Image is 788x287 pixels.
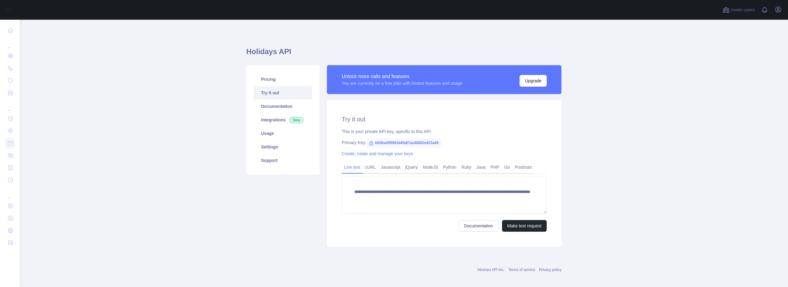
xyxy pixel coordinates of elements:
a: Terms of service [508,268,535,272]
div: Primary Key: [342,140,547,146]
a: Javascript [378,162,403,172]
a: jQuery [403,162,420,172]
a: NodeJS [420,162,440,172]
a: Integrations New [254,113,312,127]
button: Make test request [502,220,547,232]
a: Privacy policy [539,268,561,272]
a: Try it out [254,86,312,100]
a: Create, rotate and manage your keys [342,151,413,156]
button: Upgrade [520,75,547,87]
a: Python [440,162,459,172]
div: Unlock more calls and features [342,73,462,80]
span: Invite users [731,6,755,14]
a: Settings [254,140,312,154]
a: Java [474,162,488,172]
div: You are currently on a free plan with limited features and usage [342,80,462,86]
a: Documentation [254,100,312,113]
h2: Try it out [342,115,547,124]
div: ... [5,100,15,112]
div: ... [5,187,15,199]
div: This is your private API key, specific to this API. [342,128,547,135]
h1: Holidays API [246,47,561,61]
a: Documentation [459,220,498,232]
a: Usage [254,127,312,140]
a: Go [502,162,513,172]
a: PHP [488,162,502,172]
div: ... [5,37,15,49]
span: b030adf9f90344fa87ae40852e023a45 [366,138,441,147]
a: Postman [513,162,534,172]
a: Abstract API Inc. [477,268,505,272]
button: Invite users [721,5,756,15]
a: Ruby [459,162,474,172]
a: cURL [363,162,378,172]
a: Support [254,154,312,167]
span: New [289,117,304,123]
a: Live test [342,162,363,172]
a: Pricing [254,73,312,86]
